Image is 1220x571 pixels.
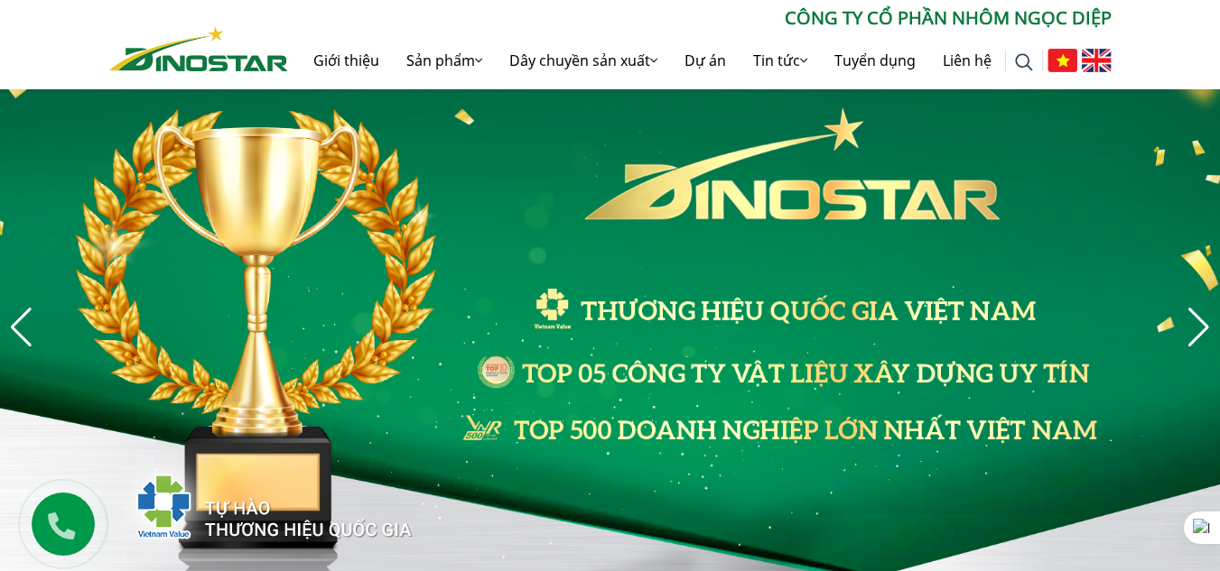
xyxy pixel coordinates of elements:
img: Nhôm Dinostar [109,26,288,71]
a: Nhôm Dinostar [109,23,288,70]
a: Tin tức [740,32,821,89]
p: CÔNG TY CỔ PHẦN NHÔM NGỌC DIỆP [288,5,1112,32]
a: Tuyển dụng [821,32,929,89]
a: Dây chuyền sản xuất [496,32,671,89]
a: Giới thiệu [300,32,393,89]
a: Sản phẩm [393,32,496,89]
img: search [1015,53,1033,71]
div: Previous slide [9,308,33,347]
div: Next slide [1187,308,1211,347]
a: Liên hệ [929,32,1005,89]
img: thqg [82,441,414,564]
a: Dự án [671,32,740,89]
img: Tiếng Việt [1048,49,1077,72]
img: English [1082,49,1112,72]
